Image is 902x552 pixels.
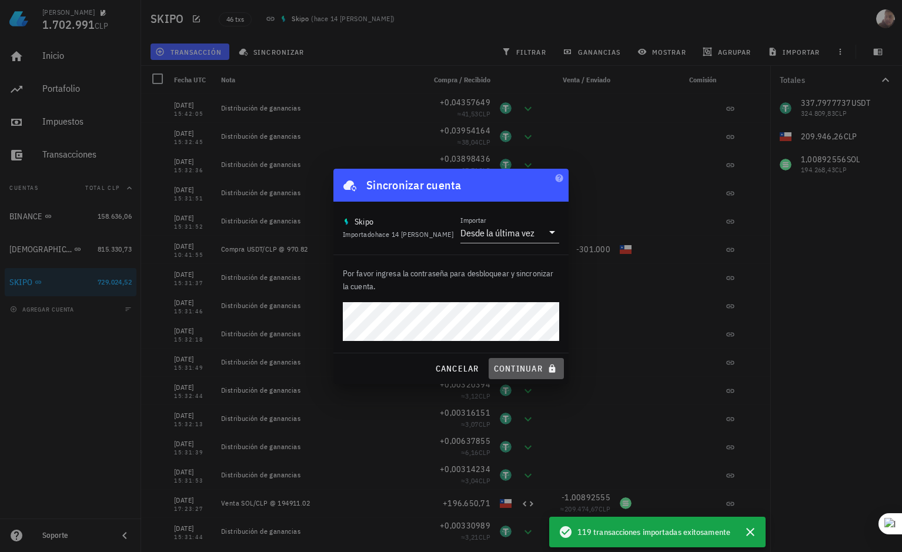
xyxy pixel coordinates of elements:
[366,176,462,195] div: Sincronizar cuenta
[343,267,559,293] p: Por favor ingresa la contraseña para desbloquear y sincronizar la cuenta.
[375,230,453,239] span: hace 14 [PERSON_NAME]
[493,363,559,374] span: continuar
[430,358,483,379] button: cancelar
[489,358,564,379] button: continuar
[577,526,730,538] span: 119 transacciones importadas exitosamente
[343,218,350,225] img: apple-touch-icon.png
[355,216,373,228] div: Skipo
[460,227,534,239] div: Desde la última vez
[460,223,559,243] div: ImportarDesde la última vez
[460,216,486,225] label: Importar
[343,230,453,239] span: Importado
[435,363,479,374] span: cancelar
